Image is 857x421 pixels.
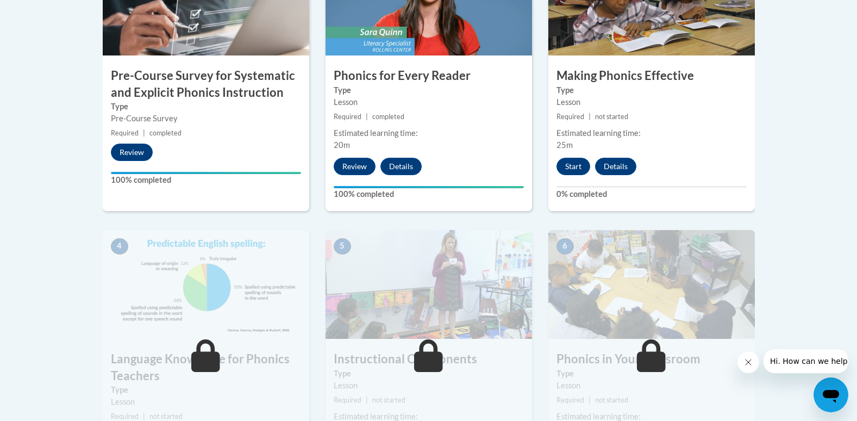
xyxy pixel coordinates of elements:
span: | [366,396,368,404]
h3: Pre-Course Survey for Systematic and Explicit Phonics Instruction [103,67,309,101]
label: Type [334,84,524,96]
div: Your progress [334,186,524,188]
span: not started [595,113,628,121]
label: 100% completed [111,174,301,186]
h3: Phonics in Your Classroom [548,351,755,368]
div: Lesson [334,96,524,108]
span: Hi. How can we help? [7,8,88,16]
span: Required [334,396,361,404]
button: Review [334,158,376,175]
img: Course Image [548,230,755,339]
span: 4 [111,238,128,255]
span: Required [334,113,361,121]
span: 5 [334,238,351,255]
span: Required [111,129,139,137]
span: completed [372,113,404,121]
span: 20m [334,140,350,150]
iframe: Close message [737,351,759,373]
div: Lesson [556,96,747,108]
iframe: Button to launch messaging window [814,377,848,412]
div: Estimated learning time: [334,127,524,139]
button: Start [556,158,590,175]
div: Lesson [556,380,747,392]
span: | [589,396,591,404]
span: | [143,129,145,137]
div: Estimated learning time: [556,127,747,139]
span: not started [595,396,628,404]
img: Course Image [326,230,532,339]
button: Details [380,158,422,175]
span: 25m [556,140,573,150]
span: Required [556,113,584,121]
iframe: Message from company [764,349,848,373]
span: Required [556,396,584,404]
h3: Language Knowledge for Phonics Teachers [103,351,309,385]
span: | [143,412,145,420]
span: Required [111,412,139,420]
div: Pre-Course Survey [111,113,301,125]
h3: Phonics for Every Reader [326,67,532,84]
label: Type [556,84,747,96]
label: Type [556,368,747,380]
span: completed [149,129,182,137]
span: not started [149,412,183,420]
label: Type [334,368,524,380]
label: 100% completed [334,188,524,200]
div: Lesson [334,380,524,392]
label: 0% completed [556,188,747,200]
div: Your progress [111,172,301,174]
label: Type [111,384,301,396]
span: | [366,113,368,121]
h3: Instructional Components [326,351,532,368]
span: 6 [556,238,574,255]
button: Details [595,158,636,175]
div: Lesson [111,396,301,408]
button: Review [111,144,153,161]
span: | [589,113,591,121]
span: not started [372,396,405,404]
label: Type [111,101,301,113]
img: Course Image [103,230,309,339]
h3: Making Phonics Effective [548,67,755,84]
